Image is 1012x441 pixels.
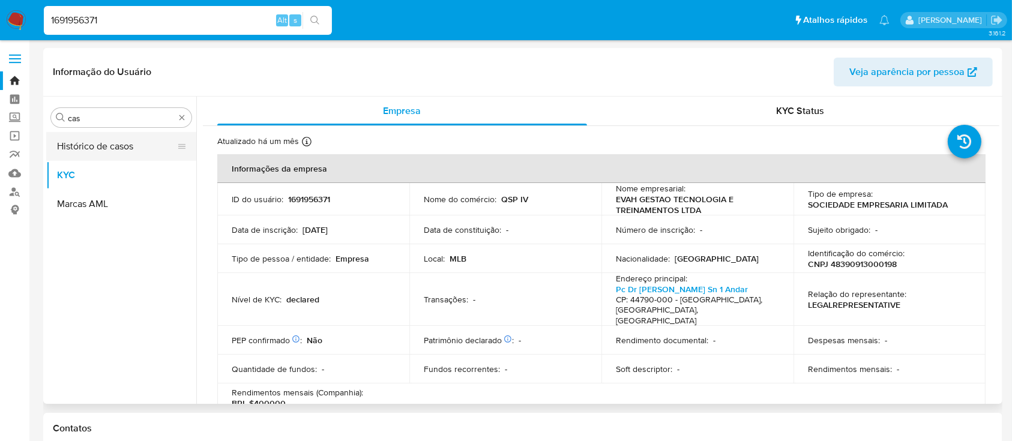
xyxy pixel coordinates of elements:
[303,12,327,29] button: search-icon
[808,299,900,310] p: LEGALREPRESENTATIVE
[808,335,880,346] p: Despesas mensais :
[177,113,187,122] button: Apagar busca
[808,199,948,210] p: SOCIEDADE EMPRESARIA LIMITADA
[616,183,685,194] p: Nome empresarial :
[286,294,319,305] p: declared
[44,13,332,28] input: Pesquise usuários ou casos...
[501,194,528,205] p: QSP IV
[616,364,672,374] p: Soft descriptor :
[849,58,965,86] span: Veja aparência por pessoa
[808,289,906,299] p: Relação do representante :
[424,294,468,305] p: Transações :
[217,136,299,147] p: Atualizado há um mês
[46,161,196,190] button: KYC
[677,364,679,374] p: -
[473,294,475,305] p: -
[46,132,187,161] button: Histórico de casos
[68,113,175,124] input: Procurar
[700,224,702,235] p: -
[53,422,993,434] h1: Contatos
[307,335,322,346] p: Não
[424,253,445,264] p: Local :
[303,224,328,235] p: [DATE]
[232,335,302,346] p: PEP confirmado :
[424,364,500,374] p: Fundos recorrentes :
[424,224,501,235] p: Data de constituição :
[885,335,887,346] p: -
[424,194,496,205] p: Nome do comércio :
[713,335,715,346] p: -
[808,248,905,259] p: Identificação do comércio :
[217,154,986,183] th: Informações da empresa
[294,14,297,26] span: s
[450,253,466,264] p: MLB
[383,104,421,118] span: Empresa
[616,295,774,326] h4: CP: 44790-000 - [GEOGRAPHIC_DATA], [GEOGRAPHIC_DATA], [GEOGRAPHIC_DATA]
[616,335,708,346] p: Rendimento documental :
[808,364,892,374] p: Rendimentos mensais :
[875,224,878,235] p: -
[232,294,282,305] p: Nível de KYC :
[803,14,867,26] span: Atalhos rápidos
[277,14,287,26] span: Alt
[232,387,363,398] p: Rendimentos mensais (Companhia) :
[336,253,369,264] p: Empresa
[519,335,521,346] p: -
[808,188,873,199] p: Tipo de empresa :
[808,259,897,269] p: CNPJ 48390913000198
[232,398,286,409] p: BRL $400000
[616,283,748,295] a: Pc Dr [PERSON_NAME] Sn 1 Andar
[918,14,986,26] p: laisa.felismino@mercadolivre.com
[879,15,890,25] a: Notificações
[990,14,1003,26] a: Sair
[232,253,331,264] p: Tipo de pessoa / entidade :
[616,194,774,215] p: EVAH GESTAO TECNOLOGIA E TREINAMENTOS LTDA
[56,113,65,122] button: Procurar
[808,224,870,235] p: Sujeito obrigado :
[232,194,283,205] p: ID do usuário :
[232,224,298,235] p: Data de inscrição :
[897,364,899,374] p: -
[424,335,514,346] p: Patrimônio declarado :
[776,104,824,118] span: KYC Status
[506,224,508,235] p: -
[834,58,993,86] button: Veja aparência por pessoa
[505,364,507,374] p: -
[616,253,670,264] p: Nacionalidade :
[675,253,759,264] p: [GEOGRAPHIC_DATA]
[616,273,687,284] p: Endereço principal :
[322,364,324,374] p: -
[288,194,330,205] p: 1691956371
[232,364,317,374] p: Quantidade de fundos :
[46,190,196,218] button: Marcas AML
[53,66,151,78] h1: Informação do Usuário
[616,224,695,235] p: Número de inscrição :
